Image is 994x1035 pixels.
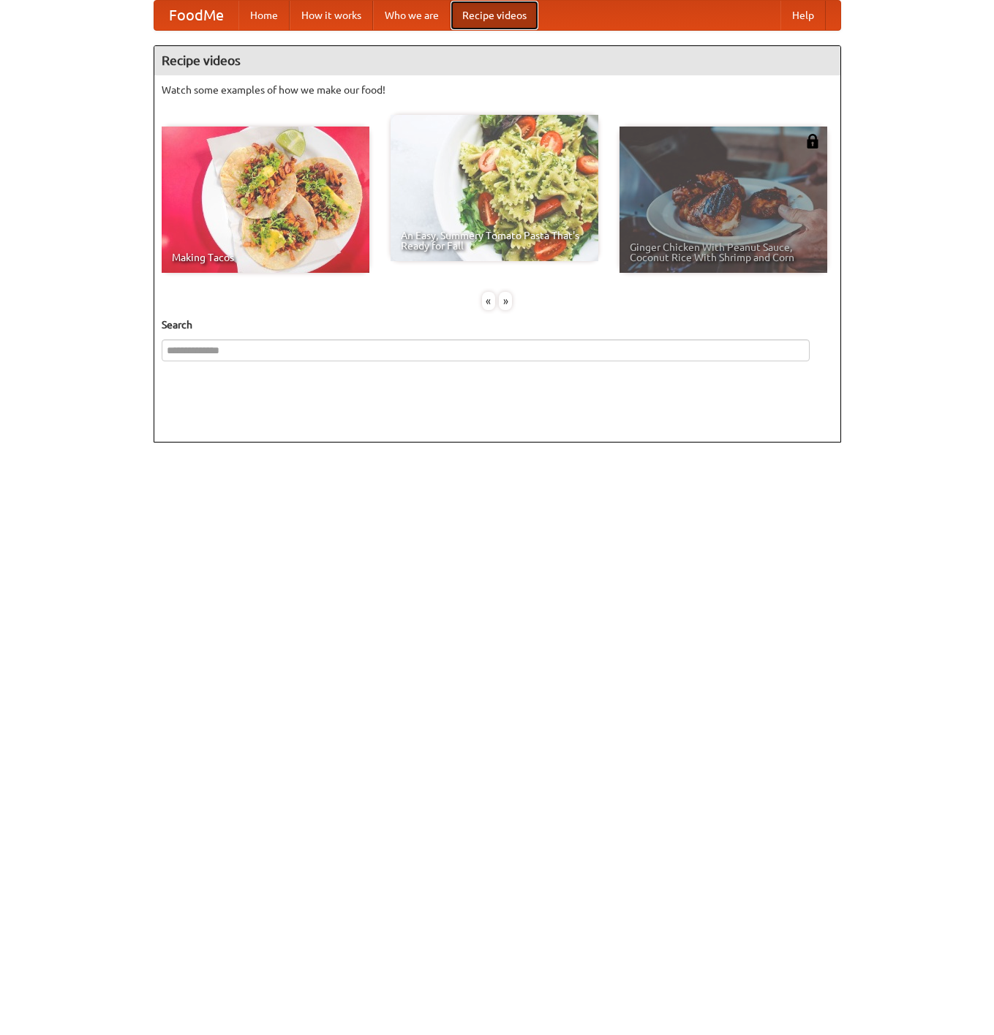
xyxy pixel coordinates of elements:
img: 483408.png [805,134,820,148]
span: An Easy, Summery Tomato Pasta That's Ready for Fall [401,230,588,251]
a: Help [780,1,826,30]
a: Home [238,1,290,30]
div: « [482,292,495,310]
a: FoodMe [154,1,238,30]
a: An Easy, Summery Tomato Pasta That's Ready for Fall [391,115,598,261]
p: Watch some examples of how we make our food! [162,83,833,97]
span: Making Tacos [172,252,359,263]
div: » [499,292,512,310]
h5: Search [162,317,833,332]
h4: Recipe videos [154,46,840,75]
a: Who we are [373,1,451,30]
a: Recipe videos [451,1,538,30]
a: Making Tacos [162,127,369,273]
a: How it works [290,1,373,30]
